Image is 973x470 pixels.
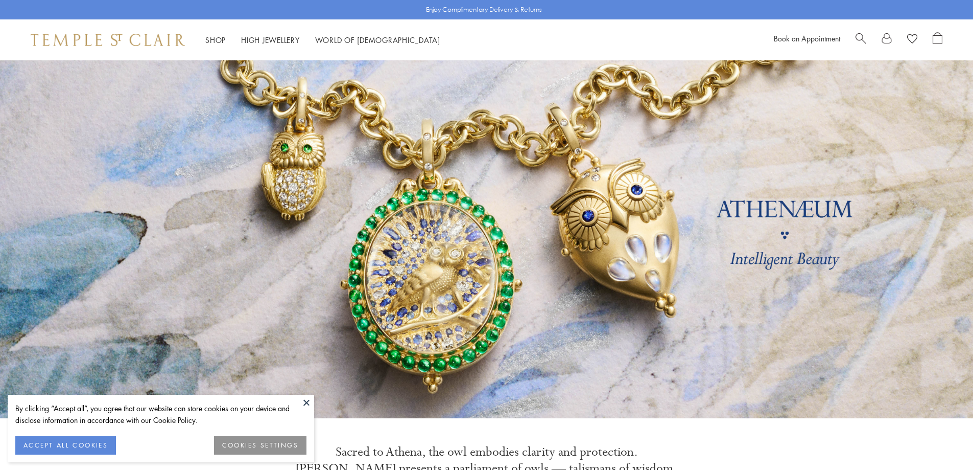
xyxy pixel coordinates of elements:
a: Open Shopping Bag [933,32,942,48]
a: View Wishlist [907,32,917,48]
a: World of [DEMOGRAPHIC_DATA]World of [DEMOGRAPHIC_DATA] [315,35,440,45]
button: COOKIES SETTINGS [214,436,306,455]
a: Search [856,32,866,48]
nav: Main navigation [205,34,440,47]
div: By clicking “Accept all”, you agree that our website can store cookies on your device and disclos... [15,402,306,426]
img: Temple St. Clair [31,34,185,46]
p: Enjoy Complimentary Delivery & Returns [426,5,542,15]
button: ACCEPT ALL COOKIES [15,436,116,455]
a: High JewelleryHigh Jewellery [241,35,300,45]
a: ShopShop [205,35,226,45]
a: Book an Appointment [774,33,840,43]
